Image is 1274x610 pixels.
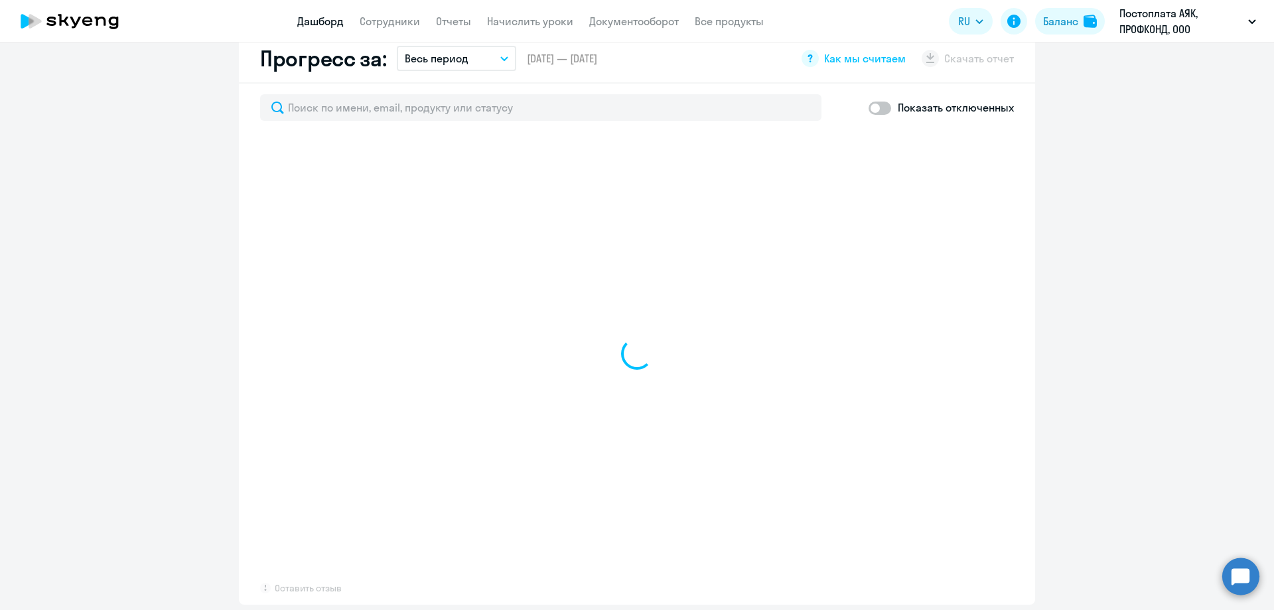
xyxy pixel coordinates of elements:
div: Баланс [1043,13,1078,29]
p: Постоплата АЯК, ПРОФКОНД, ООО [1119,5,1243,37]
a: Все продукты [695,15,764,28]
a: Начислить уроки [487,15,573,28]
input: Поиск по имени, email, продукту или статусу [260,94,821,121]
a: Документооборот [589,15,679,28]
span: Как мы считаем [824,51,906,66]
p: Весь период [405,50,468,66]
p: Показать отключенных [898,100,1014,115]
a: Дашборд [297,15,344,28]
a: Отчеты [436,15,471,28]
img: balance [1084,15,1097,28]
button: Балансbalance [1035,8,1105,35]
span: [DATE] — [DATE] [527,51,597,66]
button: RU [949,8,993,35]
button: Постоплата АЯК, ПРОФКОНД, ООО [1113,5,1263,37]
h2: Прогресс за: [260,45,386,72]
button: Весь период [397,46,516,71]
a: Сотрудники [360,15,420,28]
span: RU [958,13,970,29]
